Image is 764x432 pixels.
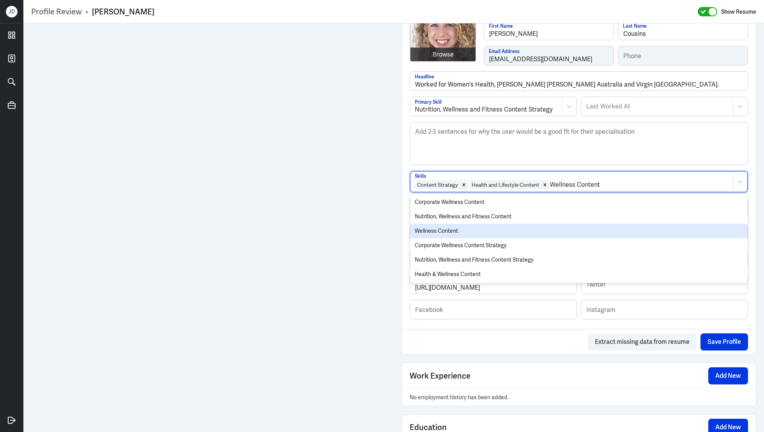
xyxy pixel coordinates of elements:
input: Email Address [484,46,614,65]
input: Facebook [410,300,577,319]
div: Content Strategy [415,180,460,189]
input: Linkedin [410,275,577,294]
p: › [82,7,92,17]
div: Corporate Wellness Content [410,195,748,209]
div: Remove Health and Lifestyle Content [541,180,549,189]
div: Wellness Content [410,224,748,238]
button: Save Profile [700,333,748,351]
div: Content StrategyRemove Content Strategy [414,179,469,190]
div: Nutrition, Wellness and Fitness Content Strategy [410,253,748,267]
div: Remove Content Strategy [460,180,468,189]
div: Health and Lifestyle Content [470,180,541,189]
div: Health & Wellness Content [410,267,748,282]
input: First Name [484,21,614,40]
iframe: https://ppcdn.hiredigital.com/register/c5f2a28f/resumes/569974965/Profile_1.pdf?Expires=175702998... [31,31,386,424]
input: Last Name [618,21,748,40]
p: No employment history has been added. [410,393,748,402]
input: Instagram [581,300,748,319]
div: Corporate Wellness Content Strategy [410,238,748,253]
div: Health and Lifestyle ContentRemove Health and Lifestyle Content [469,179,550,190]
input: Phone [618,46,748,65]
a: Profile Review [31,7,82,17]
input: Headline [410,72,748,90]
label: Show Resume [721,7,756,17]
div: [PERSON_NAME] [92,7,154,17]
span: Work Experience [410,370,470,382]
button: Extract missing data from resume [588,333,697,351]
input: Twitter [581,275,748,294]
button: Add New [708,367,748,384]
div: J D [6,6,18,18]
div: Browse [433,50,454,59]
div: Nutrition, Wellness and Fitness Content [410,209,748,224]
